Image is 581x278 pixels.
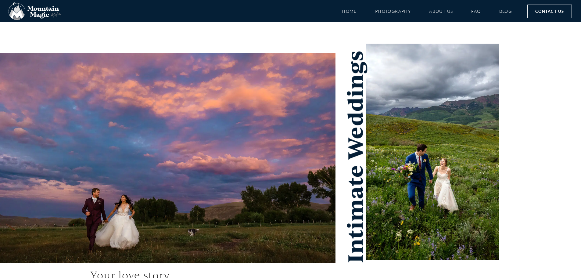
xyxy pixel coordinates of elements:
[527,5,572,18] a: Contact Us
[375,6,411,16] a: Photography
[343,50,366,263] h2: Intimate Weddings
[471,6,481,16] a: FAQ
[342,6,357,16] a: Home
[535,8,564,15] span: Contact Us
[499,6,512,16] a: Blog
[9,2,61,20] img: Mountain Magic Media photography logo Crested Butte Photographer
[366,44,499,260] img: laughing leading newlywed couple hand in hand adventurous love story Crested Butte photographer G...
[342,6,512,16] nav: Menu
[429,6,453,16] a: About Us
